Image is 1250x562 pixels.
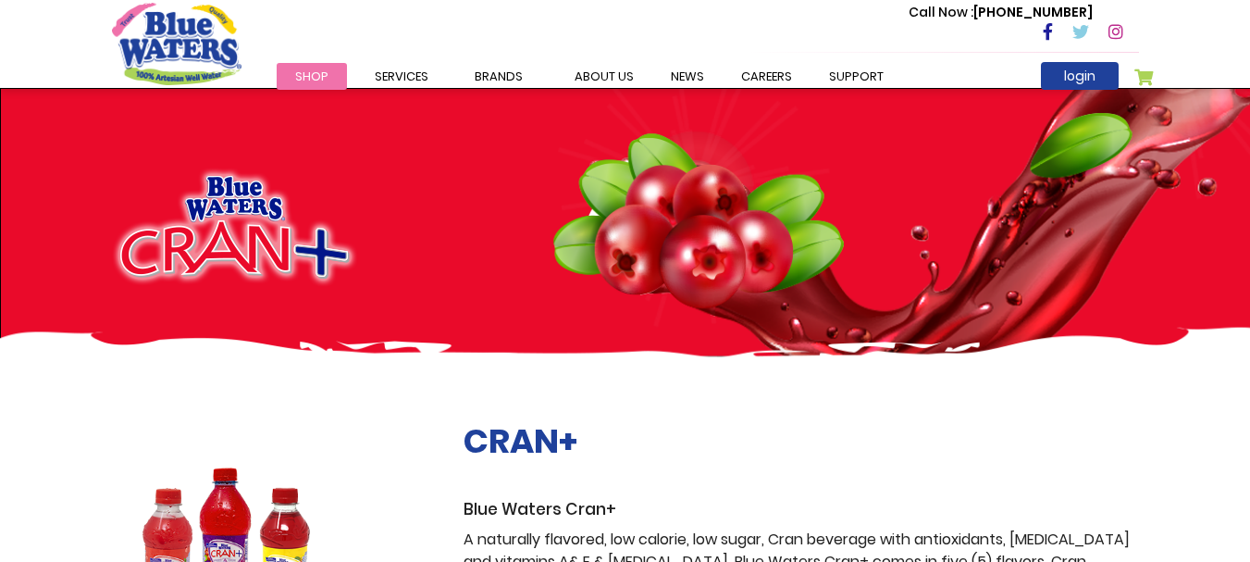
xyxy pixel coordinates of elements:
[475,68,523,85] span: Brands
[464,421,1139,461] h2: CRAN+
[295,68,328,85] span: Shop
[464,500,1139,519] h3: Blue Waters Cran+
[723,63,811,90] a: careers
[112,3,241,84] a: store logo
[375,68,428,85] span: Services
[909,3,1093,22] p: [PHONE_NUMBER]
[811,63,902,90] a: support
[909,3,973,21] span: Call Now :
[556,63,652,90] a: about us
[652,63,723,90] a: News
[1041,62,1119,90] a: login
